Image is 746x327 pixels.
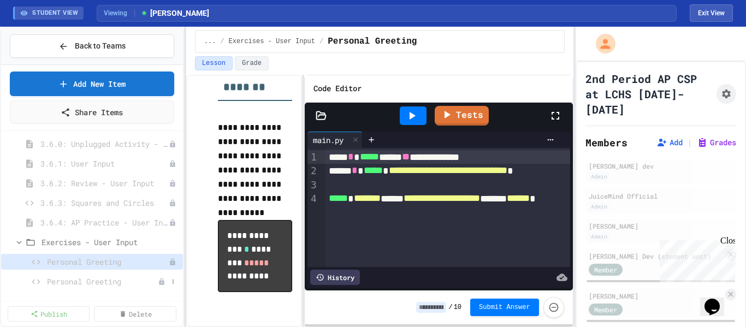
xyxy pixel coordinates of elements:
a: Add New Item [10,72,174,96]
div: My Account [584,31,618,56]
span: | [687,136,692,149]
div: History [310,270,360,285]
div: Unpublished [158,278,165,286]
div: Unpublished [169,140,176,148]
div: Unpublished [169,199,176,207]
button: Submit Answer [470,299,539,316]
h6: Code Editor [313,82,362,96]
div: JuiceMind Official [589,191,733,201]
div: Admin [589,202,609,211]
span: ... [204,37,216,46]
button: Grades [697,137,736,148]
div: 1 [307,150,318,164]
button: Add [656,137,683,148]
span: STUDENT VIEW [32,9,78,18]
span: Personal Greeting [47,276,158,287]
span: Submit Answer [479,303,530,312]
span: / [319,37,323,46]
div: Admin [589,172,609,181]
span: Exercises - User Input [42,236,179,248]
button: Exit student view [690,4,733,22]
div: Admin [589,232,609,241]
div: 3 [307,178,318,192]
div: [PERSON_NAME] [589,221,733,231]
span: Exercises - User Input [229,37,315,46]
span: Back to Teams [75,40,126,52]
div: main.py [307,134,349,146]
span: / [448,303,452,312]
span: [PERSON_NAME] [140,8,209,19]
span: Viewing [104,8,135,18]
button: Assignment Settings [717,84,736,104]
span: Age Calculator [47,295,169,307]
button: Lesson [195,56,233,70]
div: Chat with us now!Close [4,4,75,69]
iframe: chat widget [700,283,735,316]
span: 10 [454,303,461,312]
iframe: chat widget [655,236,735,282]
span: 3.6.1: User Input [40,158,169,169]
div: [PERSON_NAME] Dev (student acct) [589,251,723,261]
div: [PERSON_NAME] [589,291,723,301]
div: [PERSON_NAME] dev [589,161,733,171]
button: Grade [235,56,269,70]
span: Personal Greeting [328,35,417,48]
span: / [220,37,224,46]
button: Force resubmission of student's answer (Admin only) [543,297,564,318]
span: 3.6.0: Unplugged Activity - User Input [40,138,169,150]
a: Delete [94,306,176,322]
div: Unpublished [169,258,176,266]
div: main.py [307,132,363,148]
span: Member [594,305,617,314]
button: More options [168,276,179,287]
span: 3.6.2: Review - User Input [40,177,169,189]
a: Share Items [10,100,174,124]
div: Unpublished [169,180,176,187]
span: Personal Greeting [47,256,169,267]
div: Unpublished [169,219,176,227]
h2: Members [585,135,627,150]
span: 3.6.4: AP Practice - User Input [40,217,169,228]
a: Publish [8,306,90,322]
span: 3.6.3: Squares and Circles [40,197,169,209]
span: Member [594,265,617,275]
a: Tests [435,106,489,126]
div: 4 [307,192,318,206]
div: Unpublished [169,160,176,168]
h1: 2nd Period AP CSP at LCHS [DATE]-[DATE] [585,71,712,117]
div: 2 [307,164,318,178]
button: Back to Teams [10,34,174,58]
